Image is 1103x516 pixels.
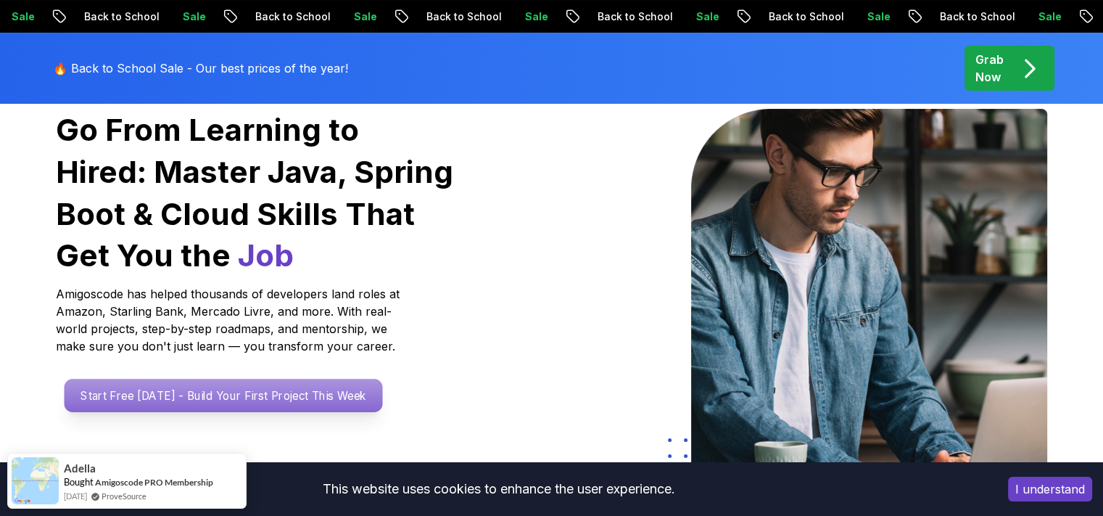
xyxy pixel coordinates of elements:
p: Back to School [66,9,165,24]
span: [DATE] [64,490,87,502]
img: provesource social proof notification image [12,457,59,504]
p: Sale [849,9,896,24]
img: hero [691,109,1047,483]
p: Back to School [922,9,1020,24]
h1: Go From Learning to Hired: Master Java, Spring Boot & Cloud Skills That Get You the [56,109,455,277]
button: Accept cookies [1008,477,1092,501]
span: Adella [64,462,96,475]
a: ProveSource [102,490,146,502]
div: This website uses cookies to enhance the user experience. [11,473,986,505]
p: Sale [1020,9,1067,24]
p: Grab Now [975,51,1004,86]
p: Back to School [751,9,849,24]
a: Start Free [DATE] - Build Your First Project This Week [64,379,382,412]
span: Job [238,237,294,274]
p: Sale [678,9,724,24]
p: Back to School [579,9,678,24]
a: Amigoscode PRO Membership [95,476,213,488]
p: Sale [507,9,553,24]
p: Sale [165,9,211,24]
p: Back to School [237,9,336,24]
span: Bought [64,476,94,488]
p: Amigoscode has helped thousands of developers land roles at Amazon, Starling Bank, Mercado Livre,... [56,285,404,355]
p: Sale [336,9,382,24]
p: 🔥 Back to School Sale - Our best prices of the year! [53,60,348,77]
p: Back to School [408,9,507,24]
